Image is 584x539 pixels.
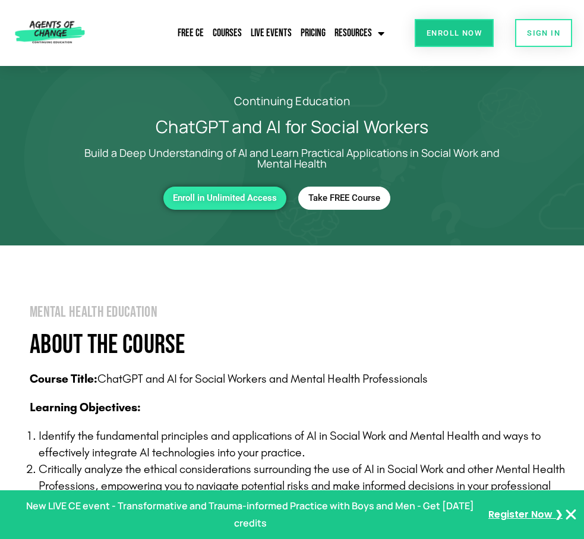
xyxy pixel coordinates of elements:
[163,187,286,210] a: Enroll in Unlimited Access
[21,497,479,532] p: New LIVE CE event - Transformative and Trauma-informed Practice with Boys and Men - Get [DATE] cr...
[30,370,569,387] p: ChatGPT and AI for Social Workers and Mental Health Professionals
[175,20,207,47] a: Free CE
[30,400,141,414] b: Learning Objectives:
[30,305,569,320] h2: Mental Health Education
[332,20,387,47] a: Resources
[415,19,494,47] a: Enroll Now
[427,29,482,37] span: Enroll Now
[515,19,572,47] a: SIGN IN
[173,193,277,203] span: Enroll in Unlimited Access
[210,20,245,47] a: Courses
[39,427,569,461] p: Identify the fundamental principles and applications of AI in Social Work and Mental Health and w...
[527,29,560,37] span: SIGN IN
[488,506,563,524] a: Register Now ❯
[30,96,554,106] h2: Continuing Education
[298,20,329,47] a: Pricing
[298,187,390,210] a: Take FREE Course
[30,371,97,386] b: Course Title:
[308,193,380,203] span: Take FREE Course
[83,147,501,169] p: Build a Deep Understanding of AI and Learn Practical Applications in Social Work and Mental Health
[564,508,578,522] button: Close Banner
[30,332,569,358] h4: About The Course
[39,461,569,510] p: Critically analyze the ethical considerations surrounding the use of AI in Social Work and other ...
[248,20,295,47] a: Live Events
[124,20,387,47] nav: Menu
[30,118,554,135] h1: ChatGPT and AI for Social Workers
